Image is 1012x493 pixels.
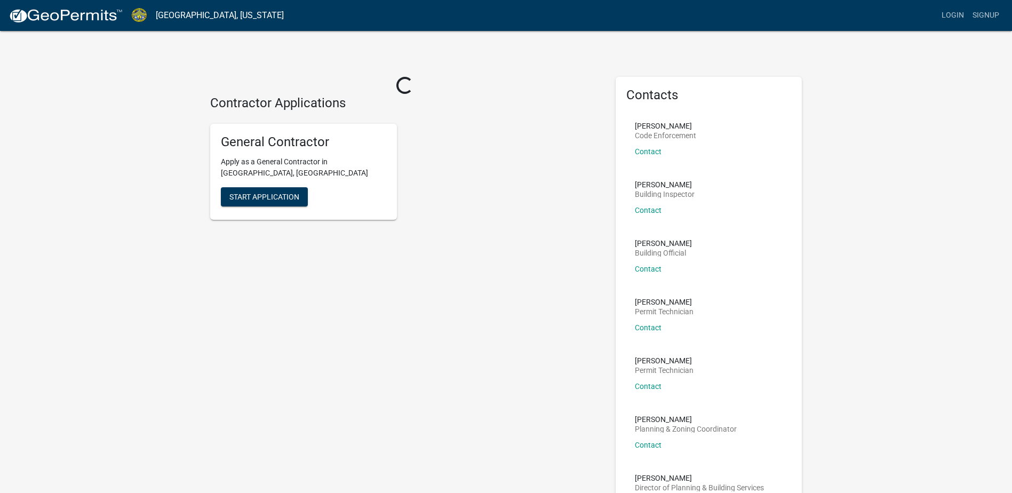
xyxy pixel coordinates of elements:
[156,6,284,25] a: [GEOGRAPHIC_DATA], [US_STATE]
[131,8,147,22] img: Jasper County, South Carolina
[635,181,695,188] p: [PERSON_NAME]
[635,190,695,198] p: Building Inspector
[626,88,792,103] h5: Contacts
[635,441,662,449] a: Contact
[635,474,764,482] p: [PERSON_NAME]
[635,323,662,332] a: Contact
[635,240,692,247] p: [PERSON_NAME]
[221,134,386,150] h5: General Contractor
[635,132,696,139] p: Code Enforcement
[221,156,386,179] p: Apply as a General Contractor in [GEOGRAPHIC_DATA], [GEOGRAPHIC_DATA]
[635,147,662,156] a: Contact
[635,206,662,214] a: Contact
[635,308,694,315] p: Permit Technician
[229,192,299,201] span: Start Application
[635,416,737,423] p: [PERSON_NAME]
[635,249,692,257] p: Building Official
[635,367,694,374] p: Permit Technician
[221,187,308,206] button: Start Application
[635,122,696,130] p: [PERSON_NAME]
[937,5,968,26] a: Login
[635,265,662,273] a: Contact
[635,357,694,364] p: [PERSON_NAME]
[210,96,600,228] wm-workflow-list-section: Contractor Applications
[635,425,737,433] p: Planning & Zoning Coordinator
[635,382,662,391] a: Contact
[635,484,764,491] p: Director of Planning & Building Services
[968,5,1003,26] a: Signup
[210,96,600,111] h4: Contractor Applications
[635,298,694,306] p: [PERSON_NAME]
